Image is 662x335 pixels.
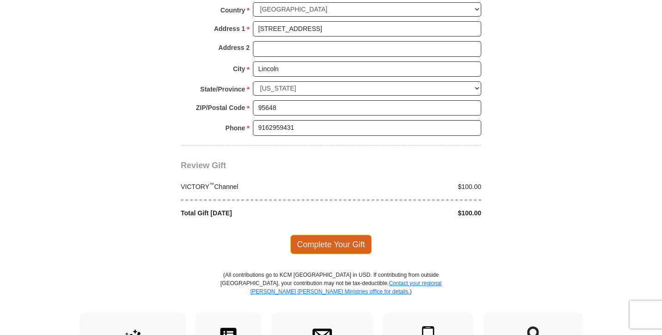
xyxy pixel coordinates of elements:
[196,101,245,114] strong: ZIP/Postal Code
[218,41,250,54] strong: Address 2
[290,235,372,254] span: Complete Your Gift
[209,182,215,187] sup: ™
[220,271,442,312] p: (All contributions go to KCM [GEOGRAPHIC_DATA] in USD. If contributing from outside [GEOGRAPHIC_D...
[250,280,441,295] a: Contact your regional [PERSON_NAME] [PERSON_NAME] Ministries office for details.
[181,161,226,170] span: Review Gift
[331,182,486,192] div: $100.00
[176,182,331,192] div: VICTORY Channel
[200,83,245,96] strong: State/Province
[233,62,245,75] strong: City
[226,122,245,134] strong: Phone
[221,4,245,17] strong: Country
[331,208,486,218] div: $100.00
[214,22,245,35] strong: Address 1
[176,208,331,218] div: Total Gift [DATE]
